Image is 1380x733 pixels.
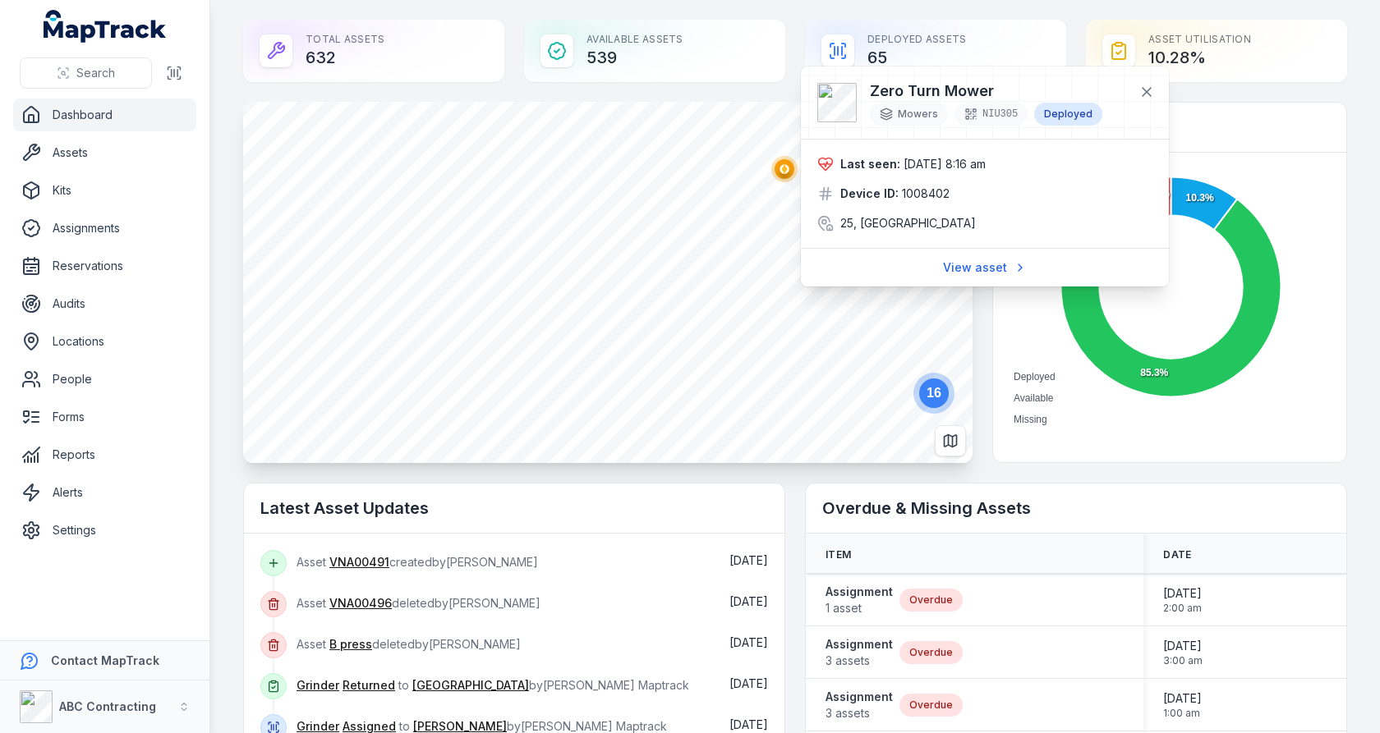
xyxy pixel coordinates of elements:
button: Search [20,57,152,89]
span: Asset created by [PERSON_NAME] [297,555,538,569]
a: MapTrack [44,10,167,43]
span: 1:00 am [1163,707,1202,720]
a: People [13,363,196,396]
time: 30/08/2025, 8:33:13 am [729,717,768,731]
span: [DATE] [729,594,768,608]
a: Assets [13,136,196,169]
span: [DATE] [729,676,768,690]
time: 30/08/2025, 6:19:29 pm [729,635,768,649]
time: 30/08/2025, 8:34:11 am [729,676,768,690]
strong: Device ID: [840,186,899,202]
h2: Latest Asset Updates [260,497,768,520]
span: Asset deleted by [PERSON_NAME] [297,596,540,610]
span: 3:00 am [1163,654,1203,667]
span: [DATE] [1163,585,1202,602]
a: Grinder [297,677,339,694]
span: 2:00 am [1163,602,1202,615]
span: Missing [1014,414,1047,425]
time: 31/08/2024, 2:00:00 am [1163,585,1202,615]
span: 1 asset [826,600,893,616]
span: [DATE] [729,553,768,567]
strong: Last seen: [840,156,900,172]
time: 02/09/2025, 11:16:16 am [729,553,768,567]
span: 25, [GEOGRAPHIC_DATA] [840,215,976,231]
h2: Overdue & Missing Assets [822,497,1330,520]
strong: Assignment [826,584,893,600]
a: Assignment1 asset [826,584,893,616]
span: Search [76,65,115,81]
span: [DATE] [1163,638,1203,654]
a: Settings [13,514,196,547]
time: 30/08/2025, 6:19:29 pm [729,594,768,608]
span: Deployed [1014,371,1056,383]
span: to by [PERSON_NAME] Maptrack [297,719,667,733]
div: NIU305 [954,103,1028,126]
span: 3 assets [826,653,893,669]
a: Locations [13,325,196,358]
span: [DATE] [729,717,768,731]
span: Date [1163,548,1191,561]
time: 27/03/2025, 8:16:24 am [904,157,986,171]
span: to by [PERSON_NAME] Maptrack [297,678,689,692]
a: B press [329,636,372,653]
time: 30/11/2024, 3:00:00 am [1163,638,1203,667]
canvas: Map [243,102,973,463]
div: Overdue [899,641,963,664]
a: Alerts [13,476,196,509]
a: VNA00491 [329,554,389,570]
strong: ABC Contracting [59,699,156,713]
a: Assignment3 assets [826,689,893,722]
strong: Contact MapTrack [51,653,159,667]
div: Deployed [1034,103,1102,126]
a: Forms [13,401,196,433]
a: VNA00496 [329,595,392,612]
a: View asset [932,252,1037,283]
a: Assignment3 assets [826,636,893,669]
a: Returned [343,677,395,694]
h3: Zero Turn Mower [870,80,1102,103]
h2: Assets by Status [1010,116,1330,139]
strong: Assignment [826,689,893,705]
span: [DATE] [1163,690,1202,707]
span: 3 assets [826,705,893,722]
a: Kits [13,174,196,207]
a: Assignments [13,212,196,245]
span: 1008402 [902,186,950,202]
div: Overdue [899,589,963,612]
span: [DATE] [729,635,768,649]
a: Reservations [13,250,196,282]
a: [GEOGRAPHIC_DATA] [412,677,529,694]
a: Reports [13,438,196,471]
strong: Assignment [826,636,893,653]
span: [DATE] 8:16 am [904,157,986,171]
button: Switch to Map View [935,425,966,456]
div: Overdue [899,694,963,717]
time: 31/01/2025, 1:00:00 am [1163,690,1202,720]
span: Asset deleted by [PERSON_NAME] [297,637,521,651]
text: 16 [927,386,941,400]
a: Dashboard [13,98,196,131]
span: Available [1014,392,1053,404]
a: Audits [13,287,196,320]
span: Mowers [898,108,938,121]
span: Item [826,548,851,561]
